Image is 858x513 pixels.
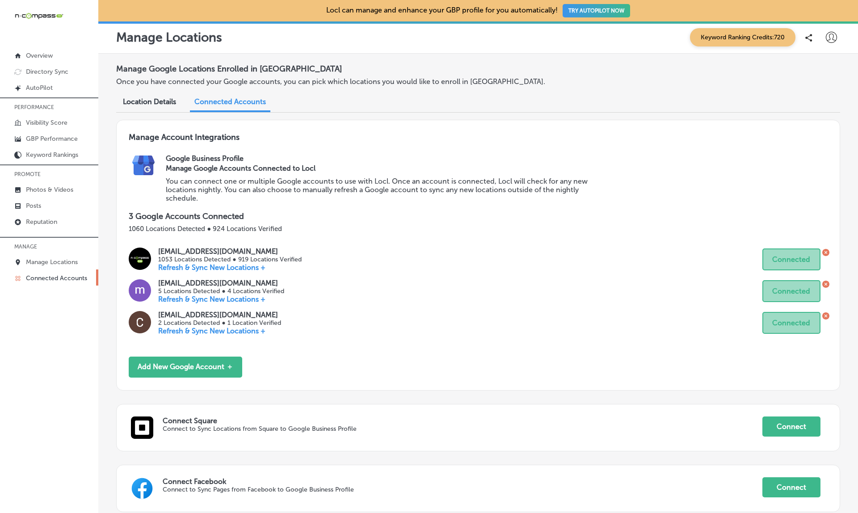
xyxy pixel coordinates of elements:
[163,477,762,486] p: Connect Facebook
[158,311,281,319] p: [EMAIL_ADDRESS][DOMAIN_NAME]
[26,186,73,193] p: Photos & Videos
[158,327,281,335] p: Refresh & Sync New Locations +
[129,357,242,378] button: Add New Google Account ＋
[163,486,642,493] p: Connect to Sync Pages from Facebook to Google Business Profile
[158,263,301,272] p: Refresh & Sync New Locations +
[26,119,67,126] p: Visibility Score
[166,164,596,172] h3: Manage Google Accounts Connected to Locl
[563,4,630,17] button: TRY AUTOPILOT NOW
[158,287,284,295] p: 5 Locations Detected ● 4 Locations Verified
[116,77,587,86] p: Once you have connected your Google accounts, you can pick which locations you would like to enro...
[166,154,828,163] h2: Google Business Profile
[690,28,795,46] span: Keyword Ranking Credits: 720
[26,84,53,92] p: AutoPilot
[129,132,828,154] h3: Manage Account Integrations
[762,312,820,334] button: Connected
[26,68,68,76] p: Directory Sync
[194,97,266,106] span: Connected Accounts
[26,151,78,159] p: Keyword Rankings
[26,52,53,59] p: Overview
[163,425,642,433] p: Connect to Sync Locations from Square to Google Business Profile
[26,202,41,210] p: Posts
[762,248,820,270] button: Connected
[26,135,78,143] p: GBP Performance
[158,256,301,263] p: 1053 Locations Detected ● 919 Locations Verified
[129,211,828,221] p: 3 Google Accounts Connected
[762,416,820,437] button: Connect
[762,477,820,497] button: Connect
[26,258,78,266] p: Manage Locations
[14,12,63,20] img: 660ab0bf-5cc7-4cb8-ba1c-48b5ae0f18e60NCTV_CLogo_TV_Black_-500x88.png
[158,295,284,303] p: Refresh & Sync New Locations +
[129,225,828,233] p: 1060 Locations Detected ● 924 Locations Verified
[762,280,820,302] button: Connected
[116,60,840,77] h2: Manage Google Locations Enrolled in [GEOGRAPHIC_DATA]
[123,97,176,106] span: Location Details
[158,319,281,327] p: 2 Locations Detected ● 1 Location Verified
[166,177,596,202] p: You can connect one or multiple Google accounts to use with Locl. Once an account is connected, L...
[163,416,762,425] p: Connect Square
[158,279,284,287] p: [EMAIL_ADDRESS][DOMAIN_NAME]
[116,30,222,45] p: Manage Locations
[26,274,87,282] p: Connected Accounts
[26,218,57,226] p: Reputation
[158,247,301,256] p: [EMAIL_ADDRESS][DOMAIN_NAME]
